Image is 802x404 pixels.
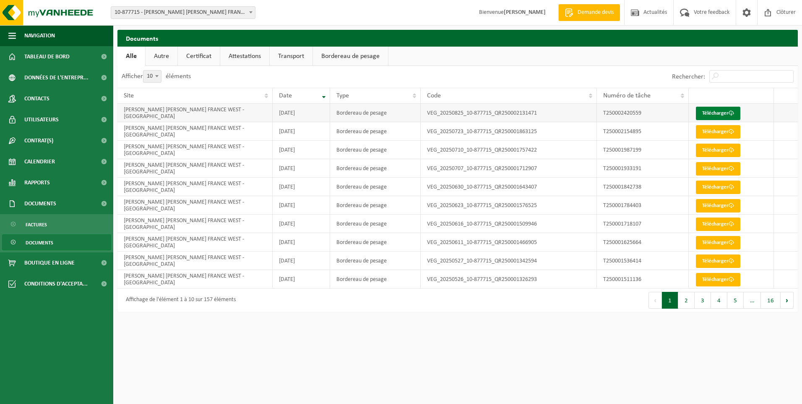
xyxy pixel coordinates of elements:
[117,270,273,289] td: [PERSON_NAME] [PERSON_NAME] FRANCE WEST - [GEOGRAPHIC_DATA]
[662,292,678,309] button: 1
[648,292,662,309] button: Previous
[421,122,597,141] td: VEG_20250723_10-877715_QR250001863125
[178,47,220,66] a: Certificat
[696,273,740,286] a: Télécharger
[273,252,330,270] td: [DATE]
[695,292,711,309] button: 3
[421,104,597,122] td: VEG_20250825_10-877715_QR250002131471
[24,46,70,67] span: Tableau de bord
[597,252,689,270] td: T250001536414
[696,218,740,231] a: Télécharger
[26,235,53,251] span: Documents
[273,104,330,122] td: [DATE]
[2,234,111,250] a: Documents
[273,122,330,141] td: [DATE]
[330,104,420,122] td: Bordereau de pesage
[117,104,273,122] td: [PERSON_NAME] [PERSON_NAME] FRANCE WEST - [GEOGRAPHIC_DATA]
[313,47,388,66] a: Bordereau de pesage
[330,233,420,252] td: Bordereau de pesage
[330,270,420,289] td: Bordereau de pesage
[330,252,420,270] td: Bordereau de pesage
[122,73,191,80] label: Afficher éléments
[421,252,597,270] td: VEG_20250527_10-877715_QR250001342594
[696,254,740,268] a: Télécharger
[143,70,161,83] span: 10
[330,178,420,196] td: Bordereau de pesage
[696,144,740,157] a: Télécharger
[427,92,441,99] span: Code
[24,193,56,214] span: Documents
[24,172,50,193] span: Rapports
[696,107,740,120] a: Télécharger
[696,162,740,176] a: Télécharger
[270,47,312,66] a: Transport
[330,215,420,233] td: Bordereau de pesage
[597,233,689,252] td: T250001625664
[597,141,689,159] td: T250001987199
[117,196,273,215] td: [PERSON_NAME] [PERSON_NAME] FRANCE WEST - [GEOGRAPHIC_DATA]
[421,196,597,215] td: VEG_20250623_10-877715_QR250001576525
[24,273,88,294] span: Conditions d'accepta...
[117,159,273,178] td: [PERSON_NAME] [PERSON_NAME] FRANCE WEST - [GEOGRAPHIC_DATA]
[111,6,255,19] span: 10-877715 - ADLER PELZER FRANCE WEST - MORNAC
[597,178,689,196] td: T250001842738
[117,233,273,252] td: [PERSON_NAME] [PERSON_NAME] FRANCE WEST - [GEOGRAPHIC_DATA]
[330,159,420,178] td: Bordereau de pesage
[117,47,145,66] a: Alle
[330,141,420,159] td: Bordereau de pesage
[421,141,597,159] td: VEG_20250710_10-877715_QR250001757422
[744,292,761,309] span: …
[597,196,689,215] td: T250001784403
[279,92,292,99] span: Date
[273,233,330,252] td: [DATE]
[117,30,798,46] h2: Documents
[220,47,269,66] a: Attestations
[696,236,740,249] a: Télécharger
[24,151,55,172] span: Calendrier
[421,270,597,289] td: VEG_20250526_10-877715_QR250001326293
[24,25,55,46] span: Navigation
[143,71,161,82] span: 10
[603,92,651,99] span: Numéro de tâche
[24,130,53,151] span: Contrat(s)
[336,92,349,99] span: Type
[597,270,689,289] td: T250001511136
[273,215,330,233] td: [DATE]
[558,4,620,21] a: Demande devis
[727,292,744,309] button: 5
[273,159,330,178] td: [DATE]
[678,292,695,309] button: 2
[24,252,75,273] span: Boutique en ligne
[117,141,273,159] td: [PERSON_NAME] [PERSON_NAME] FRANCE WEST - [GEOGRAPHIC_DATA]
[330,122,420,141] td: Bordereau de pesage
[111,7,255,18] span: 10-877715 - ADLER PELZER FRANCE WEST - MORNAC
[421,159,597,178] td: VEG_20250707_10-877715_QR250001712907
[117,215,273,233] td: [PERSON_NAME] [PERSON_NAME] FRANCE WEST - [GEOGRAPHIC_DATA]
[761,292,781,309] button: 16
[26,217,47,233] span: Factures
[696,125,740,139] a: Télécharger
[597,122,689,141] td: T250002154895
[672,73,705,80] label: Rechercher:
[24,67,89,88] span: Données de l'entrepr...
[117,252,273,270] td: [PERSON_NAME] [PERSON_NAME] FRANCE WEST - [GEOGRAPHIC_DATA]
[575,8,616,17] span: Demande devis
[421,178,597,196] td: VEG_20250630_10-877715_QR250001643407
[273,196,330,215] td: [DATE]
[24,88,49,109] span: Contacts
[330,196,420,215] td: Bordereau de pesage
[711,292,727,309] button: 4
[421,215,597,233] td: VEG_20250616_10-877715_QR250001509946
[124,92,134,99] span: Site
[117,178,273,196] td: [PERSON_NAME] [PERSON_NAME] FRANCE WEST - [GEOGRAPHIC_DATA]
[597,159,689,178] td: T250001933191
[273,178,330,196] td: [DATE]
[273,270,330,289] td: [DATE]
[273,141,330,159] td: [DATE]
[117,122,273,141] td: [PERSON_NAME] [PERSON_NAME] FRANCE WEST - [GEOGRAPHIC_DATA]
[146,47,177,66] a: Autre
[696,181,740,194] a: Télécharger
[24,109,59,130] span: Utilisateurs
[597,215,689,233] td: T250001718107
[696,199,740,212] a: Télécharger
